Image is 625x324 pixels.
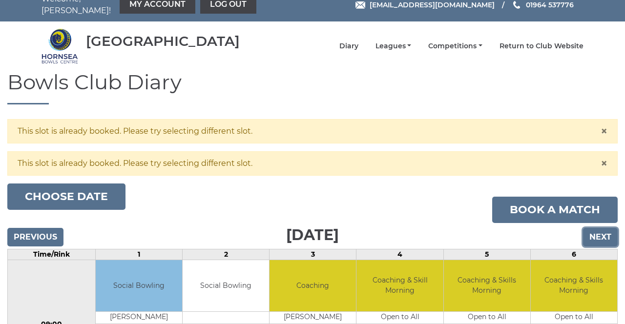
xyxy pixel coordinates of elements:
[95,249,182,260] td: 1
[183,249,270,260] td: 2
[42,28,78,64] img: Hornsea Bowls Centre
[526,0,574,9] span: 01964 537776
[7,119,618,143] div: This slot is already booked. Please try selecting different slot.
[183,260,269,311] td: Social Bowling
[531,311,617,324] td: Open to All
[356,260,443,311] td: Coaching & Skill Morning
[531,260,617,311] td: Coaching & Skills Morning
[356,249,443,260] td: 4
[8,249,96,260] td: Time/Rink
[86,34,240,49] div: [GEOGRAPHIC_DATA]
[583,228,618,246] input: Next
[96,260,182,311] td: Social Bowling
[370,0,495,9] span: [EMAIL_ADDRESS][DOMAIN_NAME]
[7,71,618,104] h1: Bowls Club Diary
[355,1,365,9] img: Email
[492,197,618,223] a: Book a match
[601,125,607,137] button: Close
[7,151,618,176] div: This slot is already booked. Please try selecting different slot.
[444,260,530,311] td: Coaching & Skills Morning
[7,228,63,246] input: Previous
[601,124,607,138] span: ×
[443,249,530,260] td: 5
[339,41,358,51] a: Diary
[500,41,583,51] a: Return to Club Website
[601,158,607,169] button: Close
[356,311,443,324] td: Open to All
[270,249,356,260] td: 3
[444,311,530,324] td: Open to All
[270,311,356,324] td: [PERSON_NAME]
[96,311,182,324] td: [PERSON_NAME]
[601,156,607,170] span: ×
[7,183,125,210] button: Choose date
[270,260,356,311] td: Coaching
[375,41,412,51] a: Leagues
[530,249,617,260] td: 6
[513,1,520,9] img: Phone us
[428,41,482,51] a: Competitions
